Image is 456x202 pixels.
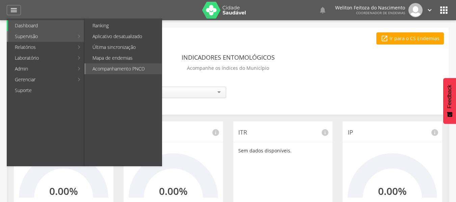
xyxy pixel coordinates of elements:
[319,6,327,14] i: 
[49,185,78,197] h2: 0.00%
[8,31,74,42] a: Supervisão
[10,6,18,14] i: 
[86,63,162,74] a: Acompanhamento PNCD
[8,74,74,85] a: Gerenciar
[8,63,74,74] a: Admin
[86,42,162,53] a: Última sincronização
[376,32,444,45] a: Ir para o CS Endemias
[8,20,84,31] a: Dashboard
[86,53,162,63] a: Mapa de endemias
[426,3,433,17] a: 
[159,185,188,197] h2: 0.00%
[129,128,218,137] p: IRP
[378,185,407,197] h2: 0.00%
[443,78,456,124] button: Feedback - Mostrar pesquisa
[238,128,328,137] p: ITR
[356,10,405,15] span: Coordenador de Endemias
[348,128,437,137] p: IP
[8,85,84,96] a: Suporte
[7,5,21,15] a: 
[8,42,74,53] a: Relatórios
[381,35,388,42] i: 
[335,5,405,10] p: Weliton Feitoza do Nascimento
[426,6,433,14] i: 
[187,63,269,73] p: Acompanhe os índices do Município
[182,51,275,63] header: Indicadores Entomológicos
[8,53,74,63] a: Laboratório
[319,3,327,17] a: 
[238,147,328,154] p: Sem dados disponíveis.
[86,31,162,42] a: Aplicativo desatualizado
[447,85,453,108] span: Feedback
[321,128,329,137] i: info
[438,5,449,16] i: 
[212,128,220,137] i: info
[86,20,162,31] a: Ranking
[431,128,439,137] i: info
